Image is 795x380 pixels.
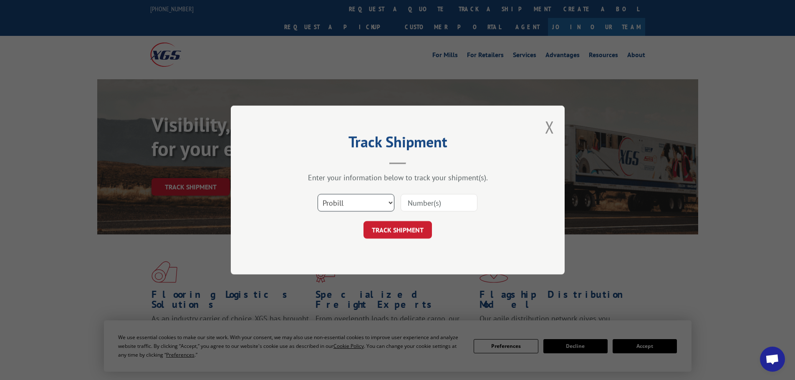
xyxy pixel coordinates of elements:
[401,194,477,211] input: Number(s)
[363,221,432,239] button: TRACK SHIPMENT
[273,136,523,152] h2: Track Shipment
[545,116,554,138] button: Close modal
[273,173,523,182] div: Enter your information below to track your shipment(s).
[760,347,785,372] div: Open chat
